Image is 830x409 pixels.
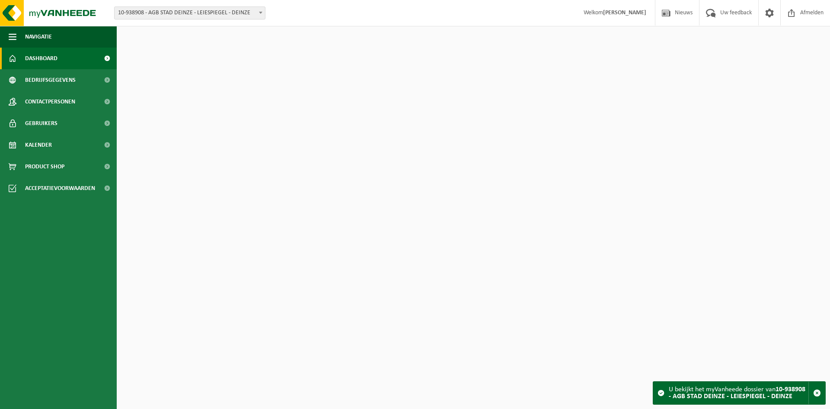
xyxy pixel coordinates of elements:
span: Acceptatievoorwaarden [25,177,95,199]
span: Product Shop [25,156,64,177]
strong: 10-938908 - AGB STAD DEINZE - LEIESPIEGEL - DEINZE [669,386,805,400]
span: Bedrijfsgegevens [25,69,76,91]
span: 10-938908 - AGB STAD DEINZE - LEIESPIEGEL - DEINZE [114,6,265,19]
div: U bekijkt het myVanheede dossier van [669,382,808,404]
span: Navigatie [25,26,52,48]
span: Contactpersonen [25,91,75,113]
span: 10-938908 - AGB STAD DEINZE - LEIESPIEGEL - DEINZE [115,7,265,19]
span: Dashboard [25,48,57,69]
span: Gebruikers [25,113,57,134]
span: Kalender [25,134,52,156]
strong: [PERSON_NAME] [603,10,646,16]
